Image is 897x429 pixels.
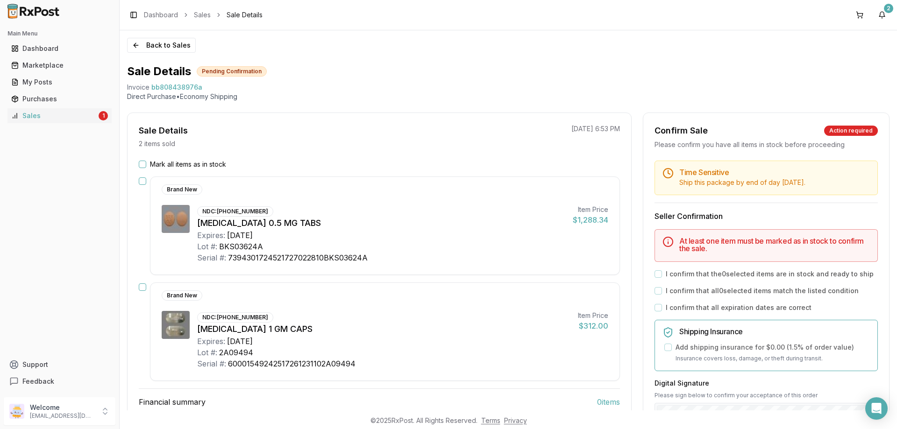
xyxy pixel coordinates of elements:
[162,184,202,195] div: Brand New
[655,392,878,399] p: Please sign below to confirm your acceptance of this order
[7,107,112,124] a: Sales1
[666,269,874,279] label: I confirm that the 0 selected items are in stock and ready to ship
[194,10,211,20] a: Sales
[4,41,115,56] button: Dashboard
[573,214,608,225] div: $1,288.34
[197,230,225,241] div: Expires:
[504,416,527,424] a: Privacy
[30,403,95,412] p: Welcome
[197,347,217,358] div: Lot #:
[162,311,190,339] img: Vascepa 1 GM CAPS
[127,83,149,92] div: Invoice
[578,311,608,320] div: Item Price
[139,124,188,137] div: Sale Details
[578,320,608,331] div: $312.00
[227,10,263,20] span: Sale Details
[4,75,115,90] button: My Posts
[219,241,263,252] div: BKS03624A
[824,126,878,136] div: Action required
[7,74,112,91] a: My Posts
[197,336,225,347] div: Expires:
[676,354,870,363] p: Insurance covers loss, damage, or theft during transit.
[197,323,570,336] div: [MEDICAL_DATA] 1 GM CAPS
[655,140,878,149] div: Please confirm you have all items in stock before proceeding
[139,396,206,408] span: Financial summary
[197,358,226,369] div: Serial #:
[655,379,878,388] h3: Digital Signature
[571,124,620,134] p: [DATE] 6:53 PM
[655,124,708,137] div: Confirm Sale
[679,328,870,335] h5: Shipping Insurance
[99,111,108,120] div: 1
[151,83,202,92] span: bb808438976a
[11,77,108,87] div: My Posts
[679,237,870,252] h5: At least one item must be marked as in stock to confirm the sale.
[865,397,888,420] div: Open Intercom Messenger
[228,252,368,263] div: 7394301724521727022810BKS03624A
[139,139,175,148] p: 2 items sold
[884,4,893,13] div: 2
[22,377,54,386] span: Feedback
[227,230,253,241] div: [DATE]
[197,312,273,323] div: NDC: [PHONE_NUMBER]
[4,91,115,106] button: Purchases
[676,343,854,352] label: Add shipping insurance for $0.00 ( 1.5 % of order value)
[144,10,178,20] a: Dashboard
[7,91,112,107] a: Purchases
[11,61,108,70] div: Marketplace
[11,111,97,120] div: Sales
[655,211,878,222] h3: Seller Confirmation
[4,356,115,373] button: Support
[144,10,263,20] nav: breadcrumb
[162,290,202,301] div: Brand New
[573,205,608,214] div: Item Price
[197,252,226,263] div: Serial #:
[228,358,356,369] div: 60001549242517261231102A09494
[597,396,620,408] span: 0 item s
[7,57,112,74] a: Marketplace
[679,178,805,186] span: Ship this package by end of day [DATE] .
[11,44,108,53] div: Dashboard
[4,108,115,123] button: Sales1
[127,92,890,101] p: Direct Purchase • Economy Shipping
[197,206,273,217] div: NDC: [PHONE_NUMBER]
[666,286,859,295] label: I confirm that all 0 selected items match the listed condition
[666,303,812,312] label: I confirm that all expiration dates are correct
[7,30,112,37] h2: Main Menu
[197,66,267,77] div: Pending Confirmation
[197,217,565,230] div: [MEDICAL_DATA] 0.5 MG TABS
[127,64,191,79] h1: Sale Details
[11,94,108,104] div: Purchases
[9,404,24,419] img: User avatar
[30,412,95,420] p: [EMAIL_ADDRESS][DOMAIN_NAME]
[679,169,870,176] h5: Time Sensitive
[875,7,890,22] button: 2
[4,373,115,390] button: Feedback
[127,38,196,53] button: Back to Sales
[7,40,112,57] a: Dashboard
[150,160,226,169] label: Mark all items as in stock
[197,241,217,252] div: Lot #:
[481,416,500,424] a: Terms
[227,336,253,347] div: [DATE]
[4,4,64,19] img: RxPost Logo
[4,58,115,73] button: Marketplace
[162,205,190,233] img: Rexulti 0.5 MG TABS
[219,347,253,358] div: 2A09494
